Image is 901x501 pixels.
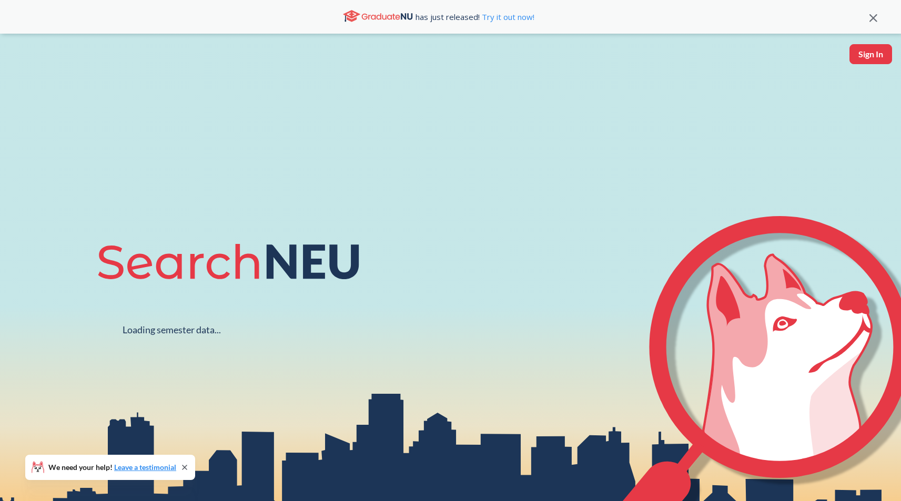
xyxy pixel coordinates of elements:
div: Loading semester data... [123,324,221,336]
a: Try it out now! [480,12,534,22]
span: We need your help! [48,464,176,471]
span: has just released! [416,11,534,23]
button: Sign In [849,44,892,64]
a: Leave a testimonial [114,463,176,472]
img: sandbox logo [11,44,35,76]
a: sandbox logo [11,44,35,79]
